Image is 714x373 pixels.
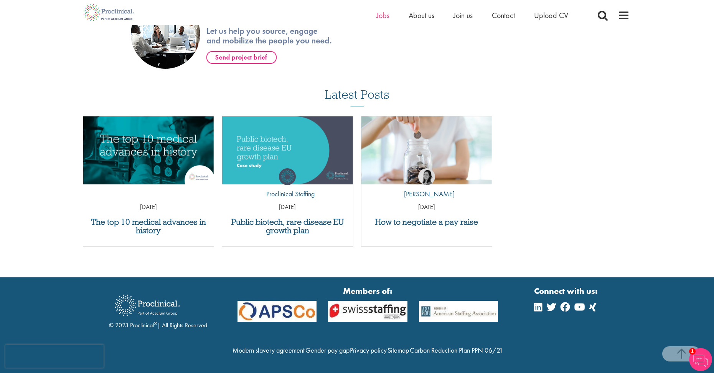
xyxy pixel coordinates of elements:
a: Proclinical Staffing Proclinical Staffing [261,168,315,203]
a: Join us [453,10,473,20]
img: Proclinical Staffing [279,168,296,185]
a: The top 10 medical advances in history [87,218,210,235]
a: Link to a post [222,116,353,184]
sup: ® [154,320,157,327]
iframe: reCAPTCHA [5,345,104,368]
a: Link to a post [361,116,492,184]
img: Top 10 medical advances in history [83,116,214,184]
img: APSCo [322,301,413,322]
a: Modern slavery agreement [233,346,305,355]
a: Public biotech, rare disease EU growth plan [226,218,349,235]
strong: Members of: [237,285,498,297]
img: Proclinical Recruitment [109,289,186,321]
div: © 2023 Proclinical | All Rights Reserved [109,289,207,330]
img: APSCo [413,301,504,322]
a: Sitemap [388,346,409,355]
a: How to negotiate a pay raise [365,218,488,226]
p: [PERSON_NAME] [398,189,455,199]
a: About us [409,10,434,20]
span: 1 [689,348,696,355]
h3: Latest Posts [325,88,389,106]
a: Contact [492,10,515,20]
img: Monique Ellis [418,168,435,185]
img: Public biotech, rare disease EU growth plan thumbnail [222,116,353,184]
a: Upload CV [534,10,568,20]
img: Chatbot [689,348,712,371]
img: APSCo [232,301,323,322]
a: Link to a post [83,116,214,184]
p: [DATE] [361,203,492,212]
a: Monique Ellis [PERSON_NAME] [398,168,455,203]
p: [DATE] [222,203,353,212]
a: Gender pay gap [305,346,350,355]
a: Carbon Reduction Plan PPN 06/21 [410,346,503,355]
p: [DATE] [83,203,214,212]
strong: Connect with us: [534,285,599,297]
a: Privacy policy [350,346,387,355]
a: Jobs [376,10,389,20]
p: Proclinical Staffing [261,189,315,199]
